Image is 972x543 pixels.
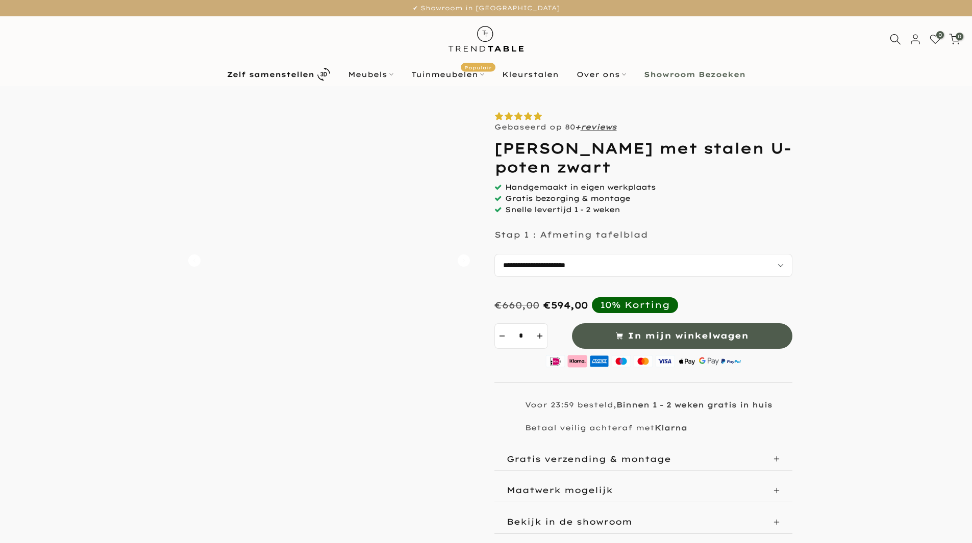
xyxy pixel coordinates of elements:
[949,34,960,45] a: 0
[180,112,478,409] img: Douglas bartafel met stalen U-poten zwart
[461,63,495,71] span: Populair
[360,413,418,471] img: Douglas bartafel met stalen U-poten zwart
[494,139,792,176] h1: [PERSON_NAME] met stalen U-poten zwart
[644,71,745,78] b: Showroom Bezoeken
[507,485,613,495] p: Maatwerk mogelijk
[494,323,510,349] button: decrement
[936,31,944,39] span: 0
[180,413,238,471] img: Douglas bartafel met stalen U-poten zwart
[339,68,402,81] a: Meubels
[494,254,792,277] select: autocomplete="off"
[458,254,470,267] button: Carousel Next Arrow
[525,400,772,409] p: Voor 23:59 besteld,
[635,68,754,81] a: Showroom Bezoeken
[300,413,358,471] img: Douglas bartafel met stalen U-poten zwart
[930,34,941,45] a: 0
[581,122,617,132] a: reviews
[543,299,588,311] div: €594,00
[402,68,493,81] a: TuinmeubelenPopulair
[956,33,963,40] span: 0
[616,400,772,409] strong: Binnen 1 - 2 weken gratis in huis
[240,413,297,471] img: Douglas bartafel met stalen U-poten zwart
[525,423,687,432] p: Betaal veilig achteraf met
[505,194,630,203] span: Gratis bezorging & montage
[13,3,959,14] p: ✔ Showroom in [GEOGRAPHIC_DATA]
[218,65,339,83] a: Zelf samenstellen
[655,423,687,432] strong: Klarna
[600,299,670,311] div: 10% Korting
[533,323,548,349] button: increment
[494,229,648,240] p: Stap 1 : Afmeting tafelblad
[628,328,749,343] span: In mijn winkelwagen
[441,16,531,62] img: trend-table
[420,413,478,471] img: Douglas bartafel met stalen U-poten zwart gepoedercoat
[494,299,539,311] div: €660,00
[507,454,671,464] p: Gratis verzending & montage
[505,205,620,214] span: Snelle levertijd 1 - 2 weken
[227,71,314,78] b: Zelf samenstellen
[505,183,656,192] span: Handgemaakt in eigen werkplaats
[572,323,792,349] button: In mijn winkelwagen
[567,68,635,81] a: Over ons
[575,122,581,132] strong: +
[188,254,201,267] button: Carousel Back Arrow
[493,68,567,81] a: Kleurstalen
[510,323,533,349] input: Quantity
[494,122,617,132] p: Gebaseerd op 80
[507,516,632,527] p: Bekijk in de showroom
